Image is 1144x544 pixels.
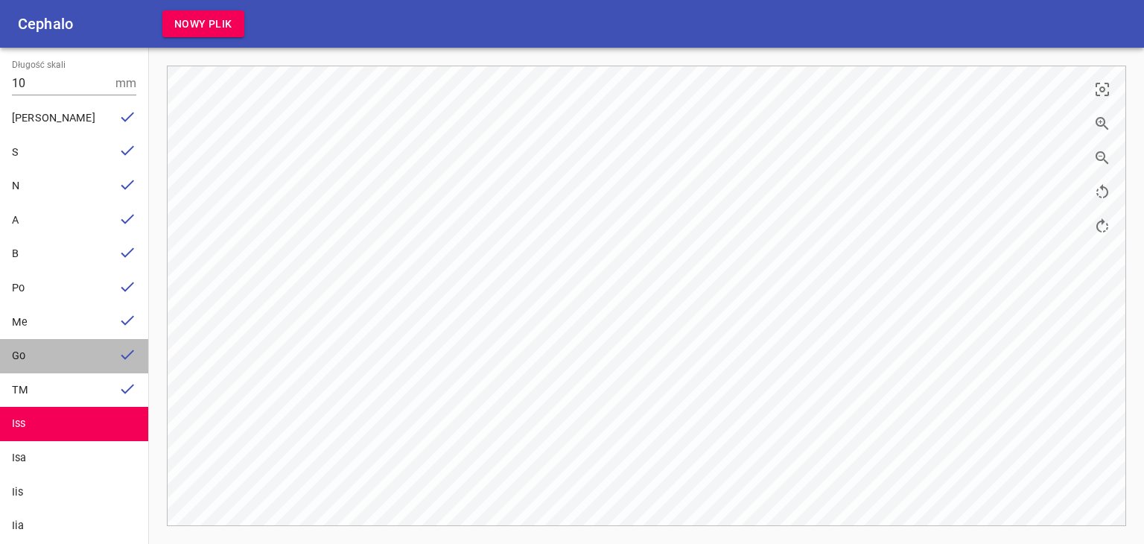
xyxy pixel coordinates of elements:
[12,452,26,464] span: Isa
[18,12,73,36] h6: Cephalo
[162,10,244,38] button: Nowy plik
[12,350,25,362] span: Go
[12,282,25,294] span: Po
[12,214,19,227] span: A
[12,180,19,192] span: N
[115,75,136,92] p: mm
[12,247,19,260] span: B
[12,316,28,329] span: Me
[12,384,28,396] span: TM
[12,417,25,430] span: Iss
[12,146,19,159] span: S
[12,112,95,124] span: [PERSON_NAME]
[12,519,24,532] span: Iia
[174,15,232,34] span: Nowy plik
[12,486,23,499] span: Iis
[12,61,66,70] label: Długość skali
